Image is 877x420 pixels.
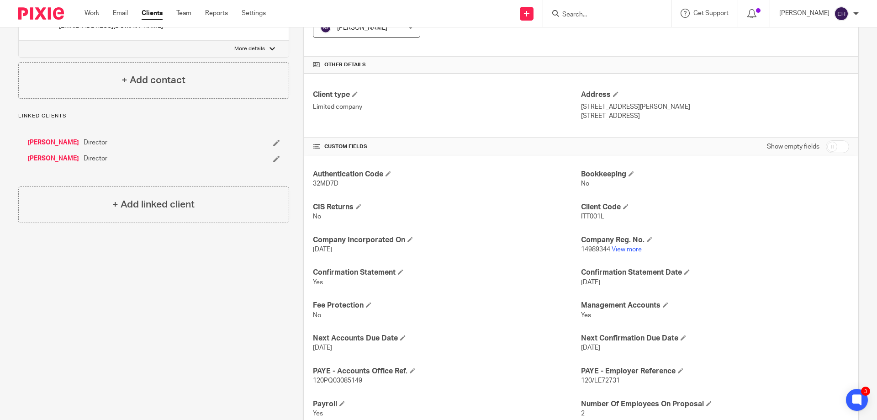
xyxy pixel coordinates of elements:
[85,9,99,18] a: Work
[581,345,600,351] span: [DATE]
[581,268,849,277] h4: Confirmation Statement Date
[84,154,107,163] span: Director
[612,246,642,253] a: View more
[581,235,849,245] h4: Company Reg. No.
[313,399,581,409] h4: Payroll
[313,377,362,384] span: 120PQ03085149
[313,170,581,179] h4: Authentication Code
[27,138,79,147] a: [PERSON_NAME]
[779,9,829,18] p: [PERSON_NAME]
[581,334,849,343] h4: Next Confirmation Due Date
[176,9,191,18] a: Team
[581,367,849,376] h4: PAYE - Employer Reference
[313,181,338,187] span: 32MD7D
[313,367,581,376] h4: PAYE - Accounts Office Ref.
[581,213,604,220] span: ITT001L
[205,9,228,18] a: Reports
[313,246,332,253] span: [DATE]
[313,345,332,351] span: [DATE]
[313,268,581,277] h4: Confirmation Statement
[313,312,321,319] span: No
[581,399,849,409] h4: Number Of Employees On Proposal
[313,213,321,220] span: No
[313,410,323,417] span: Yes
[581,170,849,179] h4: Bookkeeping
[581,112,849,121] p: [STREET_ADDRESS]
[142,9,163,18] a: Clients
[834,6,849,21] img: svg%3E
[693,10,729,16] span: Get Support
[112,197,195,212] h4: + Add linked client
[581,279,600,286] span: [DATE]
[324,61,366,69] span: Other details
[313,143,581,150] h4: CUSTOM FIELDS
[84,138,107,147] span: Director
[581,377,620,384] span: 120/LE72731
[581,181,589,187] span: No
[313,334,581,343] h4: Next Accounts Due Date
[18,7,64,20] img: Pixie
[581,202,849,212] h4: Client Code
[581,246,610,253] span: 14989344
[581,90,849,100] h4: Address
[313,235,581,245] h4: Company Incorporated On
[561,11,644,19] input: Search
[18,112,289,120] p: Linked clients
[581,301,849,310] h4: Management Accounts
[581,102,849,112] p: [STREET_ADDRESS][PERSON_NAME]
[861,387,870,396] div: 3
[27,154,79,163] a: [PERSON_NAME]
[313,90,581,100] h4: Client type
[113,9,128,18] a: Email
[767,142,819,151] label: Show empty fields
[581,410,585,417] span: 2
[242,9,266,18] a: Settings
[122,73,185,87] h4: + Add contact
[320,22,331,33] img: svg%3E
[234,45,265,53] p: More details
[313,279,323,286] span: Yes
[313,301,581,310] h4: Fee Protection
[313,102,581,112] p: Limited company
[581,312,591,319] span: Yes
[313,202,581,212] h4: CIS Returns
[337,25,387,31] span: [PERSON_NAME]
